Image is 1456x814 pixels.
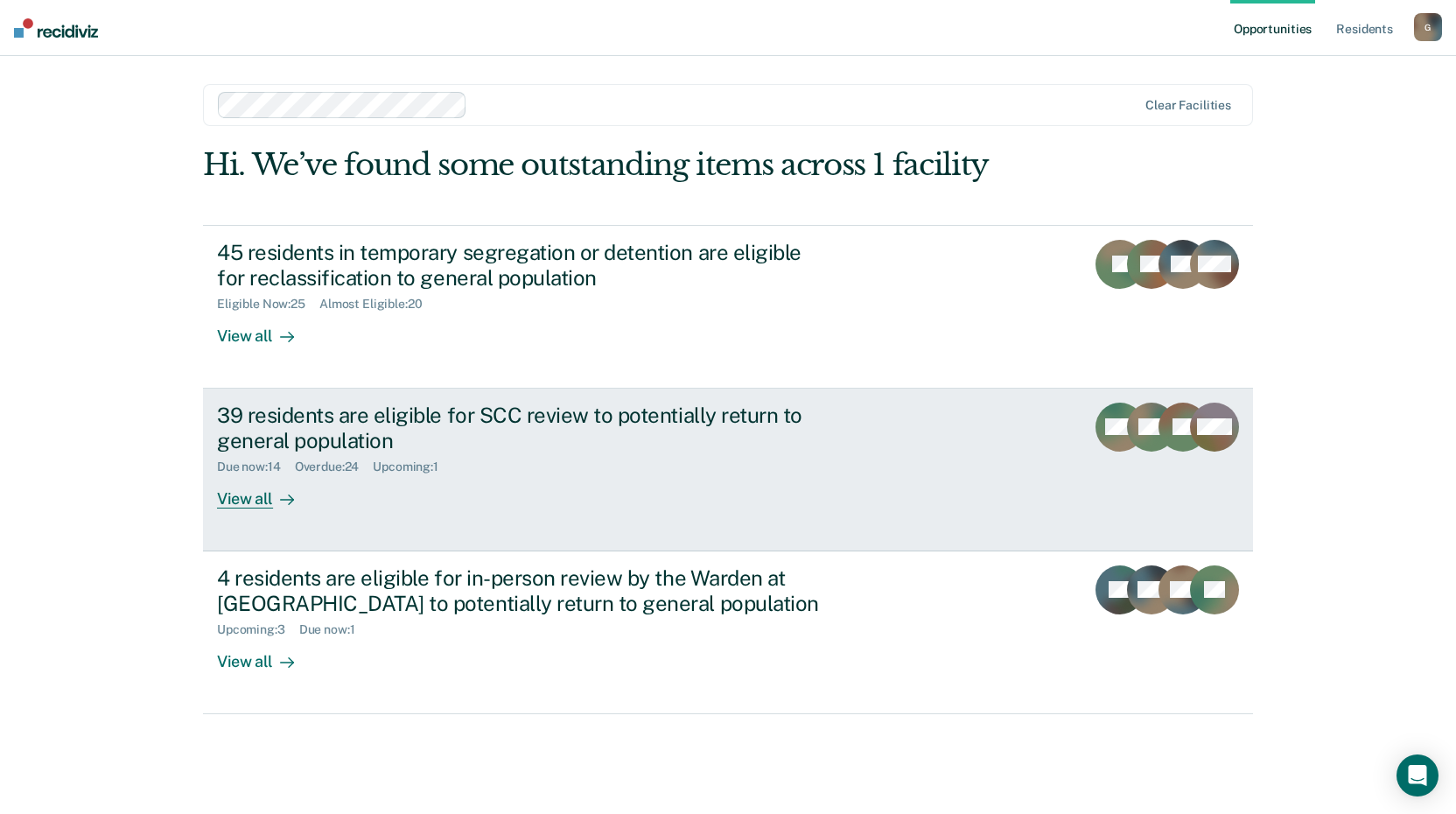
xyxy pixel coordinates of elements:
[217,403,831,453] div: 39 residents are eligible for SCC review to potentially return to general population
[217,622,299,637] div: Upcoming : 3
[217,297,319,312] div: Eligible Now : 25
[203,551,1253,714] a: 4 residents are eligible for in-person review by the Warden at [GEOGRAPHIC_DATA] to potentially r...
[217,312,315,346] div: View all
[217,240,831,291] div: 45 residents in temporary segregation or detention are eligible for reclassification to general p...
[295,460,374,474] div: Overdue : 24
[14,18,98,38] img: Recidiviz
[217,565,831,616] div: 4 residents are eligible for in-person review by the Warden at [GEOGRAPHIC_DATA] to potentially r...
[217,474,315,509] div: View all
[1396,754,1438,796] div: Open Intercom Messenger
[299,622,369,637] div: Due now : 1
[217,460,295,474] div: Due now : 14
[203,225,1253,389] a: 45 residents in temporary segregation or detention are eligible for reclassification to general p...
[373,460,452,474] div: Upcoming : 1
[217,637,315,671] div: View all
[319,297,437,312] div: Almost Eligible : 20
[1145,98,1231,113] div: Clear facilities
[203,389,1253,551] a: 39 residents are eligible for SCC review to potentially return to general populationDue now:14Ove...
[203,147,1043,183] div: Hi. We’ve found some outstanding items across 1 facility
[1414,13,1442,41] button: G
